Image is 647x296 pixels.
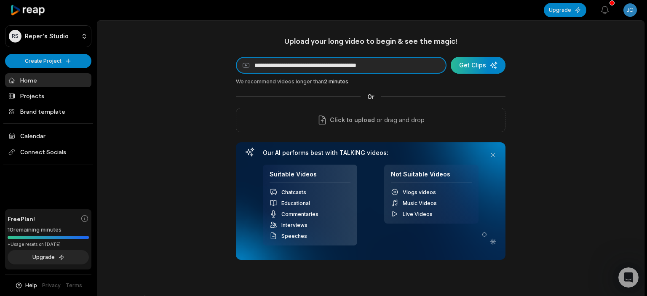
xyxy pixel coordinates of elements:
span: Vlogs videos [403,189,436,195]
a: Privacy [42,282,61,289]
a: Projects [5,89,91,103]
span: Or [361,92,381,101]
div: RS [9,30,21,43]
span: Free Plan! [8,214,35,223]
a: Home [5,73,91,87]
p: or drag and drop [375,115,425,125]
span: Chatcasts [281,189,306,195]
span: Help [25,282,37,289]
span: Commentaries [281,211,318,217]
p: Reper's Studio [25,32,69,40]
span: Interviews [281,222,307,228]
h4: Not Suitable Videos [391,171,472,183]
button: Get Clips [451,57,505,74]
div: We recommend videos longer than . [236,78,505,85]
span: 2 minutes [324,78,348,85]
button: Upgrade [8,250,89,264]
a: Terms [66,282,82,289]
h4: Suitable Videos [270,171,350,183]
a: Brand template [5,104,91,118]
span: Speeches [281,233,307,239]
a: Calendar [5,129,91,143]
iframe: Intercom live chat [618,267,639,288]
button: Upgrade [544,3,586,17]
h3: Our AI performs best with TALKING videos: [263,149,479,157]
span: Connect Socials [5,144,91,160]
span: Music Videos [403,200,437,206]
span: Click to upload [330,115,375,125]
h1: Upload your long video to begin & see the magic! [236,36,505,46]
div: *Usage resets on [DATE] [8,241,89,248]
button: Create Project [5,54,91,68]
span: Live Videos [403,211,433,217]
span: Educational [281,200,310,206]
div: 10 remaining minutes [8,226,89,234]
button: Help [15,282,37,289]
